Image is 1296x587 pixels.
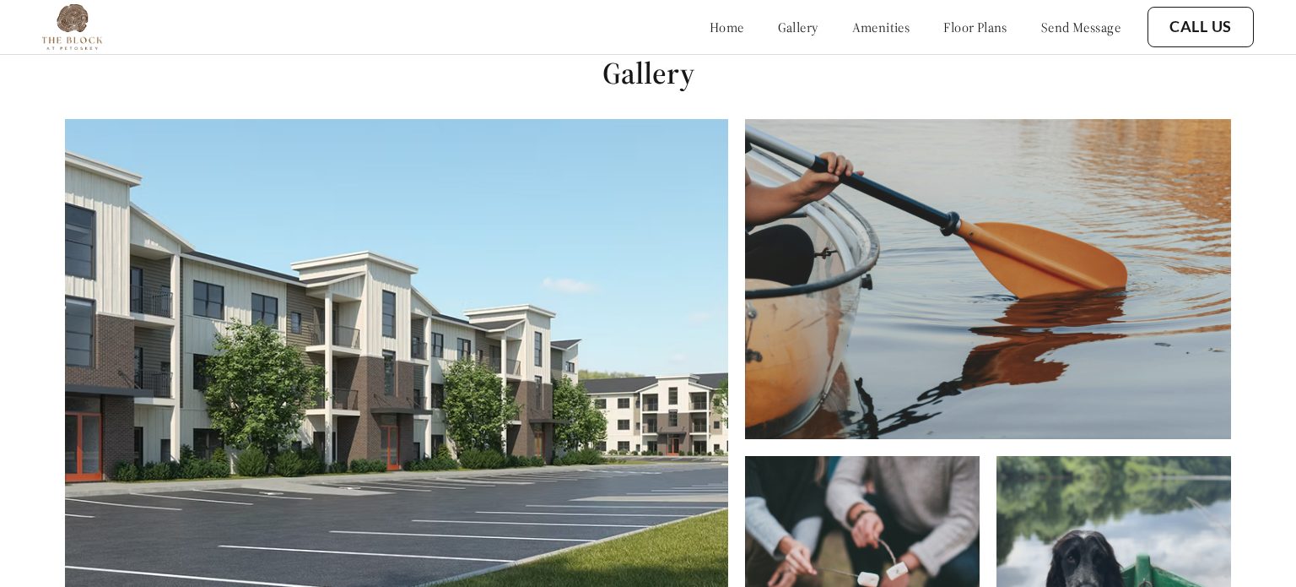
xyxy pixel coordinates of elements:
[852,19,910,35] a: amenities
[1169,18,1232,36] a: Call Us
[778,19,818,35] a: gallery
[1147,7,1254,47] button: Call Us
[943,19,1007,35] a: floor plans
[710,19,744,35] a: home
[1041,19,1120,35] a: send message
[745,119,1231,439] img: Carousel image 4
[42,4,102,50] img: The%20Block%20at%20Petoskey%20Logo%20-%20Transparent%20Background%20(1).png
